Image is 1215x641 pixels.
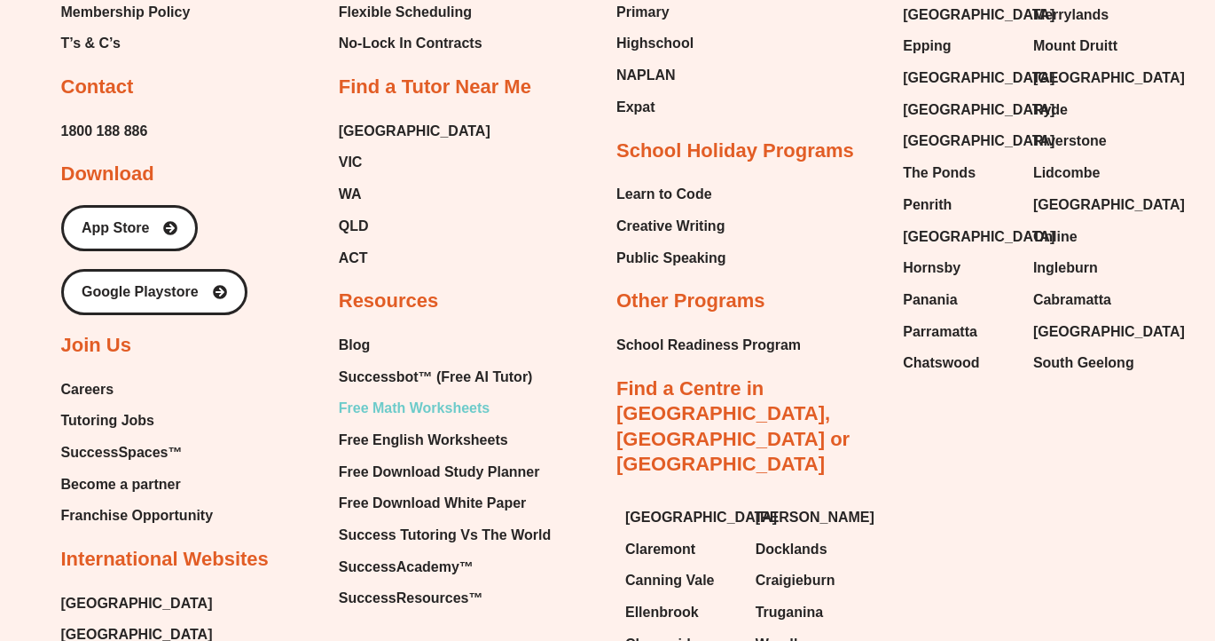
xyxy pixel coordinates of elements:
a: School Readiness Program [616,332,801,359]
a: [GEOGRAPHIC_DATA] [61,590,213,617]
a: WA [339,181,490,208]
a: Google Playstore [61,269,247,315]
span: Learn to Code [616,181,712,208]
span: NAPLAN [616,62,676,89]
a: Cabramatta [1033,287,1146,313]
a: Hornsby [903,255,1015,281]
span: [GEOGRAPHIC_DATA] [903,224,1054,250]
span: Parramatta [903,319,977,345]
span: Claremont [625,536,695,563]
a: [GEOGRAPHIC_DATA] [1033,319,1146,345]
span: [GEOGRAPHIC_DATA] [903,2,1054,28]
h2: Resources [339,289,439,314]
a: [GEOGRAPHIC_DATA] [903,2,1015,28]
a: SuccessResources™ [339,585,551,612]
h2: Download [61,162,154,187]
a: [GEOGRAPHIC_DATA] [1033,192,1146,218]
span: 1800 188 886 [61,118,148,145]
a: Lidcombe [1033,160,1146,186]
span: [GEOGRAPHIC_DATA] [625,504,777,531]
a: Find a Centre in [GEOGRAPHIC_DATA], [GEOGRAPHIC_DATA] or [GEOGRAPHIC_DATA] [616,377,850,476]
a: Franchise Opportunity [61,503,214,529]
span: WA [339,181,362,208]
a: [GEOGRAPHIC_DATA] [903,65,1015,91]
a: Free Download White Paper [339,490,551,517]
span: Creative Writing [616,213,725,240]
span: SuccessSpaces™ [61,439,183,466]
a: App Store [61,205,198,251]
a: [GEOGRAPHIC_DATA] [1033,65,1146,91]
a: Ellenbrook [625,599,738,626]
span: T’s & C’s [61,30,121,57]
span: Free Download White Paper [339,490,527,517]
span: [GEOGRAPHIC_DATA] [903,128,1054,154]
span: Cabramatta [1033,287,1111,313]
a: Success Tutoring Vs The World [339,522,551,549]
a: [GEOGRAPHIC_DATA] [903,128,1015,154]
span: Google Playstore [82,285,199,299]
a: Parramatta [903,319,1015,345]
span: Tutoring Jobs [61,408,154,434]
a: Craigieburn [756,567,868,594]
span: Canning Vale [625,567,714,594]
span: The Ponds [903,160,976,186]
a: Mount Druitt [1033,33,1146,59]
a: No-Lock In Contracts [339,30,490,57]
span: South Geelong [1033,350,1134,376]
a: Learn to Code [616,181,726,208]
span: Become a partner [61,471,181,498]
a: Ingleburn [1033,255,1146,281]
a: [GEOGRAPHIC_DATA] [339,118,490,145]
span: [GEOGRAPHIC_DATA] [903,65,1054,91]
h2: International Websites [61,547,269,573]
a: Expat [616,94,702,121]
a: Highschool [616,30,702,57]
a: Successbot™ (Free AI Tutor) [339,364,551,391]
span: QLD [339,213,369,240]
span: SuccessAcademy™ [339,554,474,581]
span: Hornsby [903,255,960,281]
a: VIC [339,149,490,176]
span: [GEOGRAPHIC_DATA] [903,97,1054,123]
span: [GEOGRAPHIC_DATA] [1033,65,1185,91]
span: [PERSON_NAME] [756,504,874,531]
h2: Other Programs [616,289,765,314]
a: Canning Vale [625,567,738,594]
a: Public Speaking [616,245,726,272]
a: SuccessSpaces™ [61,439,214,466]
span: ACT [339,245,368,272]
a: Chatswood [903,350,1015,376]
span: Epping [903,33,951,59]
a: SuccessAcademy™ [339,554,551,581]
a: Free Math Worksheets [339,395,551,422]
a: ACT [339,245,490,272]
span: [GEOGRAPHIC_DATA] [1033,319,1185,345]
a: Claremont [625,536,738,563]
h2: Contact [61,75,134,100]
span: Free English Worksheets [339,427,508,454]
span: [GEOGRAPHIC_DATA] [1033,192,1185,218]
span: Penrith [903,192,952,218]
span: SuccessResources™ [339,585,483,612]
h2: School Holiday Programs [616,138,854,164]
a: [GEOGRAPHIC_DATA] [903,224,1015,250]
a: Become a partner [61,471,214,498]
span: Chatswood [903,350,979,376]
a: Free Download Study Planner [339,459,551,486]
a: Tutoring Jobs [61,408,214,434]
a: T’s & C’s [61,30,191,57]
a: Merrylands [1033,2,1146,28]
span: Ingleburn [1033,255,1098,281]
iframe: Chat Widget [911,440,1215,641]
a: Penrith [903,192,1015,218]
a: South Geelong [1033,350,1146,376]
a: Truganina [756,599,868,626]
a: Docklands [756,536,868,563]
